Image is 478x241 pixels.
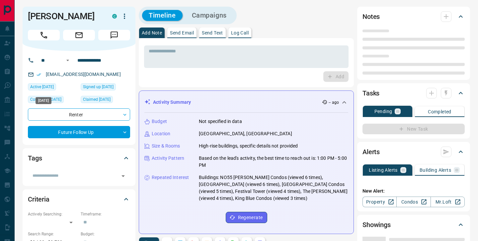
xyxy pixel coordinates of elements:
[28,126,130,138] div: Future Follow Up
[28,96,77,105] div: Tue Aug 19 2025
[396,197,431,207] a: Condos
[199,118,242,125] p: Not specified in data
[144,96,348,108] div: Activity Summary-- ago
[374,109,392,114] p: Pending
[28,108,130,121] div: Renter
[153,99,191,106] p: Activity Summary
[152,118,167,125] p: Budget
[362,144,465,160] div: Alerts
[28,194,49,205] h2: Criteria
[362,217,465,233] div: Showings
[28,30,60,40] span: Call
[28,191,130,207] div: Criteria
[199,174,348,202] p: Buildings: NO55 [PERSON_NAME] Condos (viewed 6 times), [GEOGRAPHIC_DATA] (viewed 6 times), [GEOGR...
[152,155,184,162] p: Activity Pattern
[362,188,465,195] p: New Alert:
[30,84,54,90] span: Active [DATE]
[199,130,292,137] p: [GEOGRAPHIC_DATA], [GEOGRAPHIC_DATA]
[81,211,130,217] p: Timeframe:
[428,109,451,114] p: Completed
[142,30,162,35] p: Add Note
[37,72,41,77] svg: Email Verified
[202,30,223,35] p: Send Text
[28,11,102,22] h1: [PERSON_NAME]
[199,143,298,150] p: High-rise buildings, specific details not provided
[81,96,130,105] div: Thu Feb 20 2025
[36,97,51,104] div: [DATE]
[83,84,114,90] span: Signed up [DATE]
[112,14,117,19] div: condos.ca
[362,11,380,22] h2: Notes
[362,88,379,98] h2: Tasks
[28,153,42,163] h2: Tags
[369,168,398,172] p: Listing Alerts
[329,99,339,105] p: -- ago
[98,30,130,40] span: Message
[83,96,111,103] span: Claimed [DATE]
[46,72,121,77] a: [EMAIL_ADDRESS][DOMAIN_NAME]
[28,211,77,217] p: Actively Searching:
[170,30,194,35] p: Send Email
[28,83,77,92] div: Wed Mar 12 2025
[362,197,397,207] a: Property
[152,174,189,181] p: Repeated Interest
[199,155,348,169] p: Based on the lead's activity, the best time to reach out is: 1:00 PM - 5:00 PM
[362,85,465,101] div: Tasks
[119,171,128,181] button: Open
[420,168,451,172] p: Building Alerts
[231,30,249,35] p: Log Call
[63,30,95,40] span: Email
[362,147,380,157] h2: Alerts
[30,96,61,103] span: Contacted [DATE]
[362,9,465,25] div: Notes
[152,130,170,137] p: Location
[431,197,465,207] a: Mr.Loft
[28,231,77,237] p: Search Range:
[64,56,72,64] button: Open
[152,143,180,150] p: Size & Rooms
[142,10,183,21] button: Timeline
[362,219,391,230] h2: Showings
[226,212,267,223] button: Regenerate
[28,150,130,166] div: Tags
[81,83,130,92] div: Thu Feb 20 2025
[81,231,130,237] p: Budget:
[185,10,233,21] button: Campaigns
